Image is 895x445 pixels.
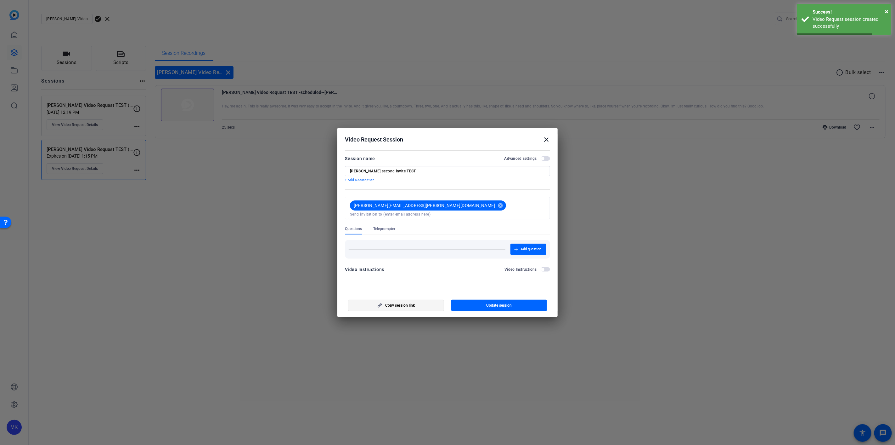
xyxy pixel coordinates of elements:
[510,244,546,255] button: Add question
[354,202,495,209] span: [PERSON_NAME][EMAIL_ADDRESS][PERSON_NAME][DOMAIN_NAME]
[543,136,550,143] mat-icon: close
[885,8,888,15] span: ×
[505,267,537,272] h2: Video Instructions
[345,177,550,182] p: + Add a description
[486,303,512,308] span: Update session
[345,266,384,273] div: Video Instructions
[495,203,506,208] mat-icon: cancel
[521,247,541,252] span: Add question
[350,212,545,217] input: Send invitation to (enter email address here)
[885,7,888,16] button: Close
[451,300,547,311] button: Update session
[504,156,537,161] h2: Advanced settings
[385,303,415,308] span: Copy session link
[813,9,887,16] div: Success!
[373,226,395,231] span: Teleprompter
[345,136,550,143] div: Video Request Session
[345,155,375,162] div: Session name
[813,16,887,30] div: Video Request session created successfully
[350,169,545,174] input: Enter Session Name
[345,226,362,231] span: Questions
[348,300,444,311] button: Copy session link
